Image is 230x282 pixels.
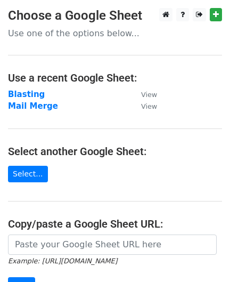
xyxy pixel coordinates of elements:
iframe: Chat Widget [177,231,230,282]
input: Paste your Google Sheet URL here [8,235,217,255]
a: Blasting [8,90,45,99]
h4: Select another Google Sheet: [8,145,222,158]
a: View [130,101,157,111]
small: View [141,91,157,99]
h3: Choose a Google Sheet [8,8,222,23]
p: Use one of the options below... [8,28,222,39]
a: Mail Merge [8,101,58,111]
small: View [141,102,157,110]
small: Example: [URL][DOMAIN_NAME] [8,257,117,265]
a: Select... [8,166,48,182]
h4: Use a recent Google Sheet: [8,71,222,84]
a: View [130,90,157,99]
h4: Copy/paste a Google Sheet URL: [8,217,222,230]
